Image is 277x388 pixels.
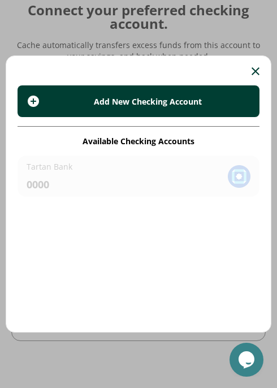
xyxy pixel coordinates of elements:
[27,161,72,172] div: Tartan Bank
[27,94,40,108] img: plus icon
[45,96,250,107] div: Add New Checking Account
[18,126,259,146] div: Available Checking Accounts
[252,67,259,75] img: close button
[18,156,259,197] div: This account is already associated with an active automation. Please select another account.
[27,178,72,191] div: 0000
[18,85,259,117] button: plus iconAdd New Checking Account
[230,343,266,377] iframe: chat widget
[228,165,250,188] img: Bank Logo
